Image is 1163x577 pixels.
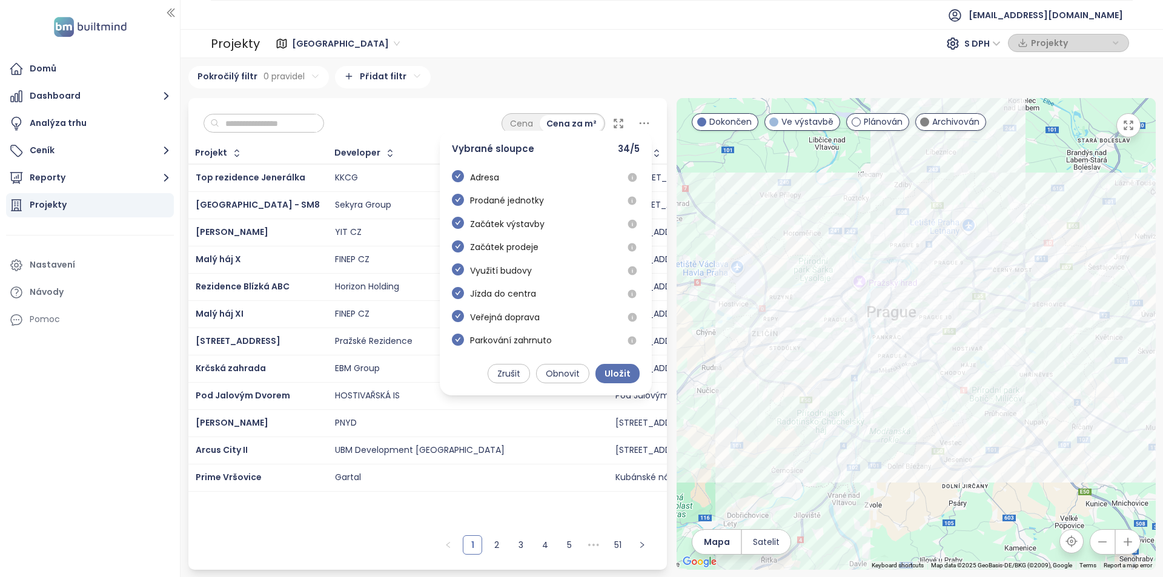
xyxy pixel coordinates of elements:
a: Top rezidence Jenerálka [196,171,305,183]
span: 0 pravidel [263,70,305,83]
div: Developer [334,149,380,157]
button: Zrušit [488,364,530,383]
span: Mapa [704,535,730,549]
div: [STREET_ADDRESS] [615,445,694,456]
a: Analýza trhu [6,111,174,136]
div: [STREET_ADDRESS] [615,309,694,320]
a: [GEOGRAPHIC_DATA] - SM8 [196,199,320,211]
a: 2 [488,536,506,554]
a: Malý háj X [196,253,241,265]
button: Uložit [595,364,640,383]
a: Prime Vršovice [196,471,262,483]
div: [STREET_ADDRESS] [615,336,694,347]
a: 51 [609,536,627,554]
span: Začátek výstavby [470,217,545,231]
div: Sekyra Group [335,200,391,211]
div: Za [STREET_ADDRESS] [615,200,706,211]
div: [STREET_ADDRESS] [615,282,694,292]
a: Open this area in Google Maps (opens a new window) [680,554,720,570]
li: 3 [511,535,531,555]
span: Praha [292,35,400,53]
a: 3 [512,536,530,554]
div: Přidat filtr [335,66,431,88]
button: Keyboard shortcuts [872,561,924,570]
li: 51 [608,535,628,555]
img: logo [50,15,130,39]
div: HOSTIVAŘSKÁ IS [335,391,400,401]
button: Reporty [6,166,174,190]
div: Nastavení [30,257,75,272]
span: Prodané jednotky [470,194,544,207]
a: Terms (opens in new tab) [1079,562,1096,569]
span: Satelit [753,535,780,549]
span: Veřejná doprava [470,311,540,324]
div: Pomoc [30,312,60,327]
div: [STREET_ADDRESS] [615,418,694,429]
div: [STREET_ADDRESS] [615,254,694,265]
li: 4 [535,535,555,555]
li: Následujících 5 stran [584,535,603,555]
div: [STREET_ADDRESS] [615,363,694,374]
a: Pod Jalovým Dvorem [196,389,290,401]
span: 34 / 5 [618,143,640,155]
span: [PERSON_NAME] [196,417,268,429]
a: Návody [6,280,174,305]
button: Mapa [692,530,741,554]
a: 1 [463,536,482,554]
div: Ve [STREET_ADDRESS] [615,173,707,183]
div: Cena [503,115,540,132]
span: Ve výstavbě [781,115,833,128]
a: Arcus City II [196,444,248,456]
div: Horizon Holding [335,282,399,292]
button: left [439,535,458,555]
span: Uložit [605,367,631,380]
div: Vybrané sloupce [440,143,652,170]
span: check-circle [452,287,464,299]
span: left [445,541,452,549]
div: Pražské Rezidence [335,336,413,347]
li: Následující strana [632,535,652,555]
span: check-circle [452,217,464,229]
span: [EMAIL_ADDRESS][DOMAIN_NAME] [969,1,1123,30]
div: Pokročilý filtr [188,66,329,88]
span: Využití budovy [470,264,532,277]
li: 5 [560,535,579,555]
span: Archivován [932,115,979,128]
div: [STREET_ADDRESS] [615,227,694,238]
img: Google [680,554,720,570]
span: Zrušit [497,367,520,380]
div: Návody [30,285,64,300]
button: Ceník [6,139,174,163]
span: Dokončen [709,115,752,128]
div: PNYD [335,418,357,429]
span: Krčská zahrada [196,362,266,374]
li: 1 [463,535,482,555]
span: Map data ©2025 GeoBasis-DE/BKG (©2009), Google [931,562,1072,569]
div: Kubánské nám. 1333/6, 100 00 Praha 10-[GEOGRAPHIC_DATA], [GEOGRAPHIC_DATA] [615,472,964,483]
span: Adresa [470,171,499,184]
a: Malý háj XI [196,308,244,320]
a: [STREET_ADDRESS] [196,335,280,347]
button: Satelit [742,530,790,554]
span: Rezidence Blízká ABC [196,280,290,292]
a: Domů [6,57,174,81]
div: Projekty [30,197,67,213]
a: 5 [560,536,578,554]
button: right [632,535,652,555]
span: Jízda do centra [470,287,536,300]
span: check-circle [452,170,464,182]
div: YIT CZ [335,227,362,238]
div: UBM Development [GEOGRAPHIC_DATA] [335,445,505,456]
span: Obnovit [546,367,580,380]
div: Cena za m² [540,115,603,132]
span: Projekty [1031,34,1109,52]
a: Report a map error [1104,562,1152,569]
div: KKCG [335,173,358,183]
